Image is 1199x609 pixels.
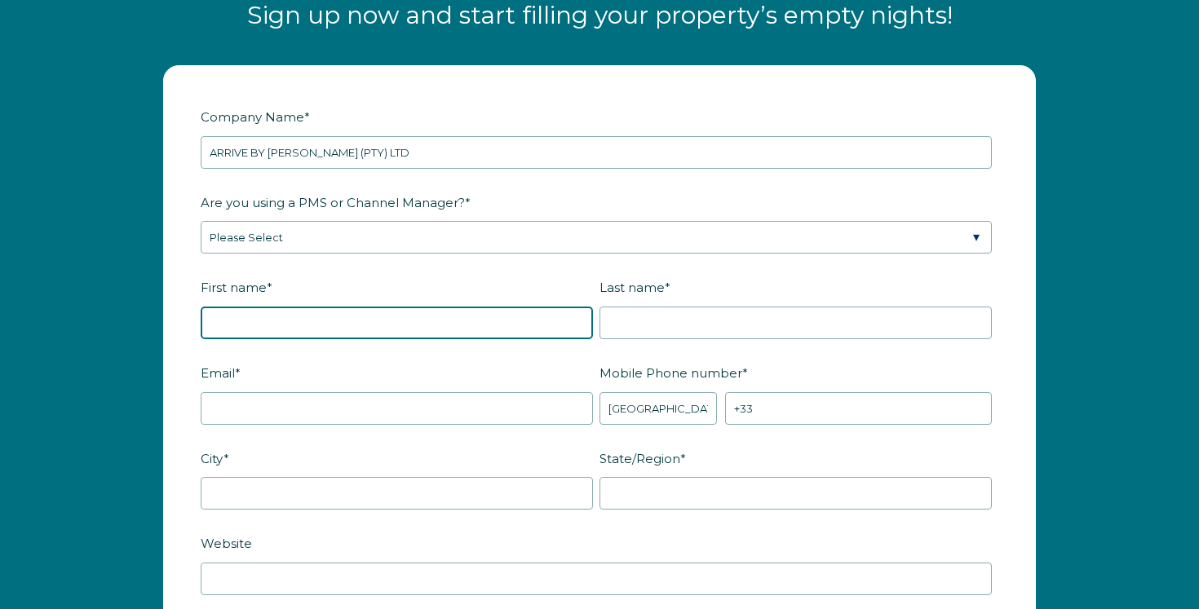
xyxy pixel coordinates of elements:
[599,275,665,300] span: Last name
[201,275,267,300] span: First name
[201,190,465,215] span: Are you using a PMS or Channel Manager?
[599,360,742,386] span: Mobile Phone number
[599,446,680,471] span: State/Region
[201,104,304,130] span: Company Name
[201,446,223,471] span: City
[201,531,252,556] span: Website
[201,360,235,386] span: Email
